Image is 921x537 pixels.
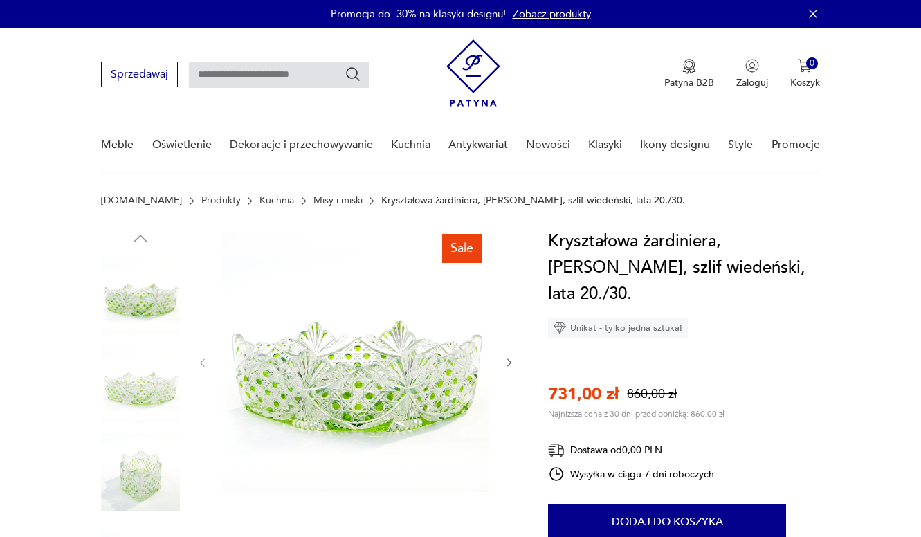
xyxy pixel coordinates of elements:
p: Zaloguj [736,76,768,89]
h1: Kryształowa żardiniera, [PERSON_NAME], szlif wiedeński, lata 20./30. [548,228,835,307]
img: Ikona koszyka [798,59,812,73]
a: Misy i miski [313,195,363,206]
div: Sale [442,234,482,263]
img: Zdjęcie produktu Kryształowa żardiniera, Nachtmann, szlif wiedeński, lata 20./30. [101,345,180,424]
div: Wysyłka w ciągu 7 dni roboczych [548,466,714,482]
a: Ikona medaluPatyna B2B [664,59,714,89]
a: Sprzedawaj [101,71,178,80]
a: Promocje [772,118,820,172]
button: Zaloguj [736,59,768,89]
a: Kuchnia [259,195,294,206]
a: [DOMAIN_NAME] [101,195,182,206]
a: Nowości [526,118,570,172]
p: Najniższa cena z 30 dni przed obniżką: 860,00 zł [548,408,724,419]
button: Szukaj [345,66,361,82]
p: Kryształowa żardiniera, [PERSON_NAME], szlif wiedeński, lata 20./30. [381,195,685,206]
p: Patyna B2B [664,76,714,89]
img: Ikona diamentu [554,322,566,334]
a: Oświetlenie [152,118,212,172]
p: 731,00 zł [548,383,619,406]
a: Produkty [201,195,241,206]
p: Koszyk [790,76,820,89]
img: Ikonka użytkownika [745,59,759,73]
img: Ikona dostawy [548,442,565,459]
a: Meble [101,118,134,172]
button: Patyna B2B [664,59,714,89]
img: Ikona medalu [682,59,696,74]
a: Dekoracje i przechowywanie [230,118,373,172]
a: Zobacz produkty [513,7,591,21]
button: 0Koszyk [790,59,820,89]
a: Antykwariat [448,118,508,172]
div: 0 [806,57,818,69]
a: Ikony designu [640,118,710,172]
img: Patyna - sklep z meblami i dekoracjami vintage [446,39,500,107]
p: Promocja do -30% na klasyki designu! [331,7,506,21]
img: Zdjęcie produktu Kryształowa żardiniera, Nachtmann, szlif wiedeński, lata 20./30. [101,433,180,511]
div: Unikat - tylko jedna sztuka! [548,318,688,338]
a: Style [728,118,753,172]
button: Sprzedawaj [101,62,178,87]
p: 860,00 zł [627,385,677,403]
a: Klasyki [588,118,622,172]
a: Kuchnia [391,118,430,172]
div: Dostawa od 0,00 PLN [548,442,714,459]
img: Zdjęcie produktu Kryształowa żardiniera, Nachtmann, szlif wiedeński, lata 20./30. [101,256,180,335]
img: Zdjęcie produktu Kryształowa żardiniera, Nachtmann, szlif wiedeński, lata 20./30. [222,228,489,495]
